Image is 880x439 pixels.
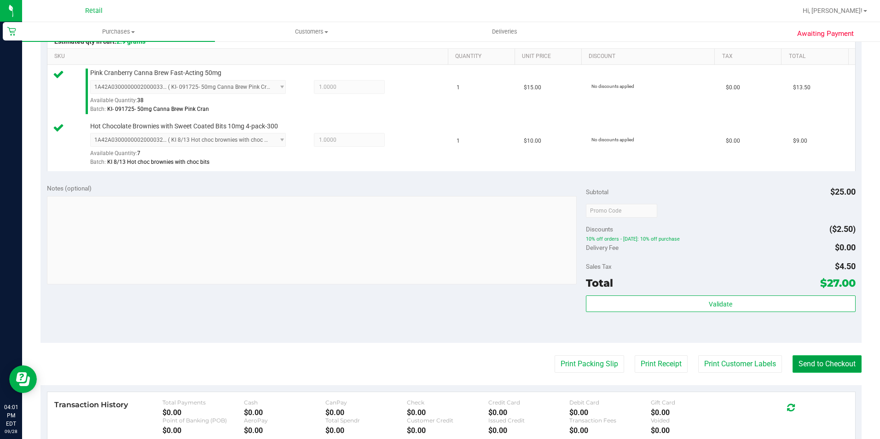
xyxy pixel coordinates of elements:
a: Discount [589,53,711,60]
div: Voided [651,417,732,424]
span: $0.00 [726,83,740,92]
span: Total [586,277,613,289]
div: $0.00 [569,408,651,417]
span: KI 8/13 Hot choc brownies with choc bits [107,159,209,165]
span: $9.00 [793,137,807,145]
inline-svg: Retail [7,27,16,36]
div: Available Quantity: [90,94,296,112]
input: Promo Code [586,204,657,218]
span: 7 [137,150,140,156]
span: 1 [457,83,460,92]
button: Print Customer Labels [698,355,782,373]
span: $0.00 [835,243,856,252]
span: Purchases [22,28,215,36]
div: Available Quantity: [90,147,296,165]
span: Hot Chocolate Brownies with Sweet Coated Bits 10mg 4-pack-300 [90,122,278,131]
a: Purchases [22,22,215,41]
iframe: Resource center [9,365,37,393]
div: $0.00 [325,408,407,417]
a: Tax [722,53,778,60]
button: Send to Checkout [793,355,862,373]
button: Print Packing Slip [555,355,624,373]
div: Gift Card [651,399,732,406]
button: Print Receipt [635,355,688,373]
span: 10% off orders - [DATE]: 10% off purchase [586,236,856,243]
div: $0.00 [651,408,732,417]
div: Check [407,399,488,406]
span: Notes (optional) [47,185,92,192]
span: Sales Tax [586,263,612,270]
span: $25.00 [830,187,856,196]
div: $0.00 [569,426,651,435]
span: Batch: [90,159,106,165]
a: SKU [54,53,444,60]
span: No discounts applied [591,137,634,142]
span: Subtotal [586,188,608,196]
span: Discounts [586,221,613,237]
span: Retail [85,7,103,15]
div: Transaction Fees [569,417,651,424]
button: Validate [586,295,856,312]
div: $0.00 [488,426,570,435]
span: Batch: [90,106,106,112]
div: $0.00 [162,408,244,417]
p: 09/28 [4,428,18,435]
div: Credit Card [488,399,570,406]
span: KI- 091725- 50mg Canna Brew Pink Cran [107,106,209,112]
div: Point of Banking (POB) [162,417,244,424]
div: $0.00 [407,426,488,435]
span: $13.50 [793,83,811,92]
span: 38 [137,97,144,104]
div: $0.00 [244,408,325,417]
span: No discounts applied [591,84,634,89]
a: Quantity [455,53,511,60]
a: Unit Price [522,53,578,60]
div: $0.00 [162,426,244,435]
span: Delivery Fee [586,244,619,251]
span: 1 [457,137,460,145]
div: CanPay [325,399,407,406]
span: Validate [709,300,732,308]
div: Total Payments [162,399,244,406]
a: Total [789,53,845,60]
span: $15.00 [524,83,541,92]
div: Customer Credit [407,417,488,424]
div: $0.00 [488,408,570,417]
div: $0.00 [407,408,488,417]
div: $0.00 [325,426,407,435]
div: AeroPay [244,417,325,424]
a: Customers [215,22,408,41]
span: Customers [215,28,407,36]
span: $10.00 [524,137,541,145]
div: $0.00 [651,426,732,435]
a: Deliveries [408,22,601,41]
span: Awaiting Payment [797,29,854,39]
span: Pink Cranberry Canna Brew Fast-Acting 50mg [90,69,221,77]
div: Total Spendr [325,417,407,424]
span: ($2.50) [829,224,856,234]
span: Hi, [PERSON_NAME]! [803,7,863,14]
p: 04:01 PM EDT [4,403,18,428]
span: $27.00 [820,277,856,289]
div: Issued Credit [488,417,570,424]
div: $0.00 [244,426,325,435]
div: Cash [244,399,325,406]
span: Deliveries [480,28,530,36]
div: Debit Card [569,399,651,406]
span: $0.00 [726,137,740,145]
span: $4.50 [835,261,856,271]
